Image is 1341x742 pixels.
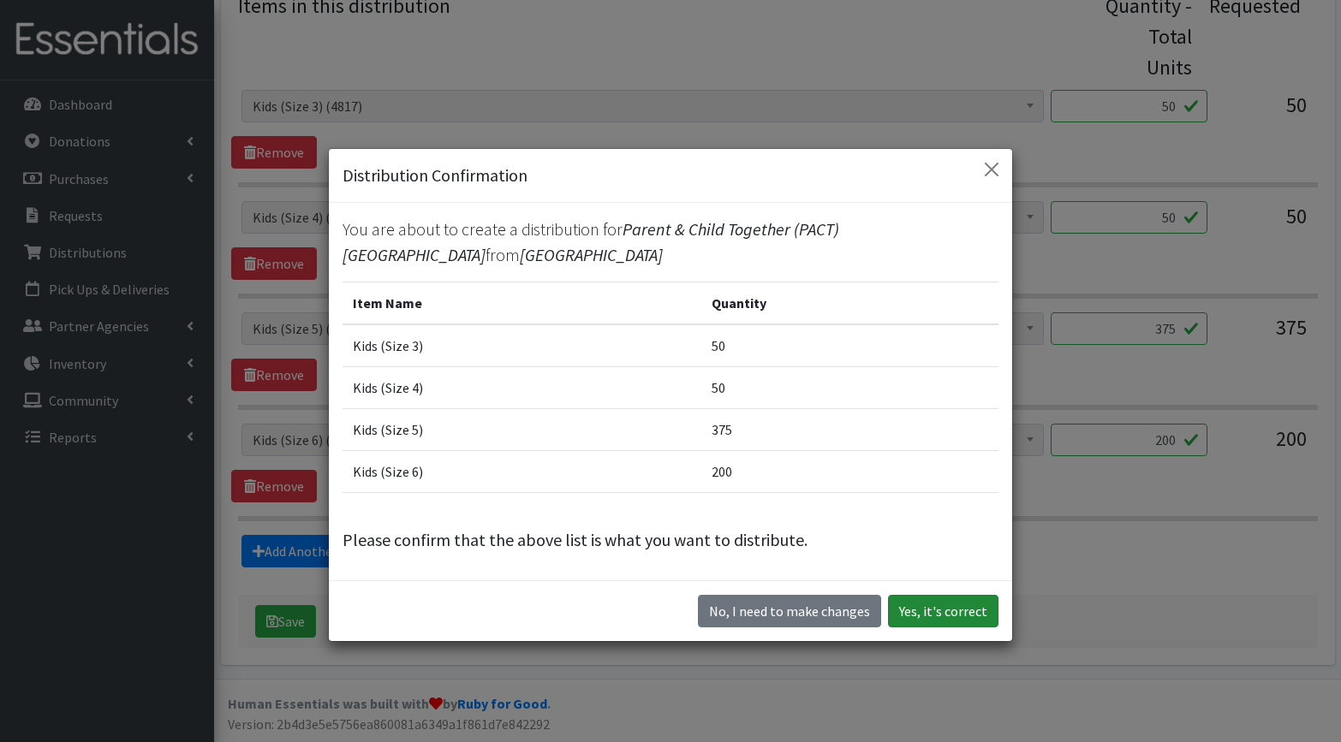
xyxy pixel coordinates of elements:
p: Please confirm that the above list is what you want to distribute. [343,527,998,553]
td: 200 [701,451,998,493]
th: Item Name [343,282,701,325]
button: No I need to make changes [698,595,881,627]
th: Quantity [701,282,998,325]
td: 50 [701,324,998,367]
td: Kids (Size 5) [343,409,701,451]
td: Kids (Size 3) [343,324,701,367]
button: Yes, it's correct [888,595,998,627]
td: Kids (Size 4) [343,367,701,409]
p: You are about to create a distribution for from [343,217,998,268]
td: 375 [701,409,998,451]
span: [GEOGRAPHIC_DATA] [520,244,663,265]
td: Kids (Size 6) [343,451,701,493]
button: Close [978,156,1005,183]
h5: Distribution Confirmation [343,163,527,188]
td: 50 [701,367,998,409]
